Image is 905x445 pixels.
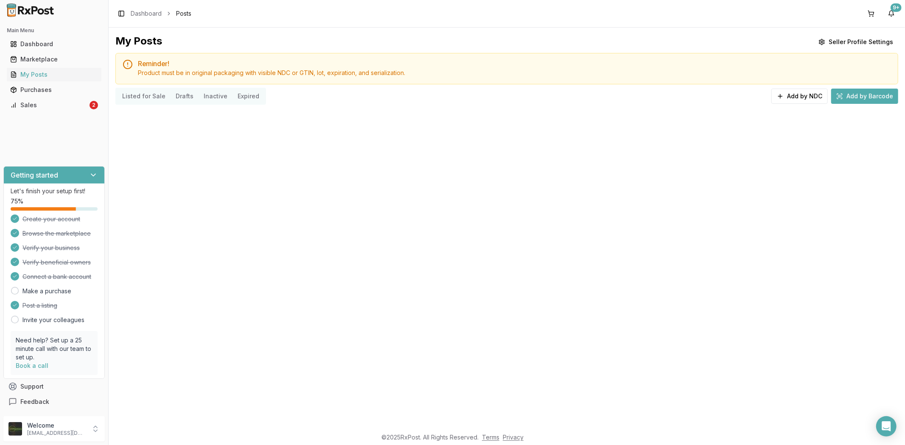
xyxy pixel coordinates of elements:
a: Privacy [503,434,524,441]
button: Marketplace [3,53,105,66]
div: Open Intercom Messenger [876,416,897,437]
img: RxPost Logo [3,3,58,17]
button: Inactive [199,89,233,103]
button: Support [3,379,105,394]
p: Need help? Set up a 25 minute call with our team to set up. [16,336,92,362]
button: Sales2 [3,98,105,112]
button: Add by Barcode [831,89,898,104]
button: My Posts [3,68,105,81]
button: Purchases [3,83,105,97]
div: Sales [10,101,88,109]
span: Create your account [22,215,80,223]
span: Verify beneficial owners [22,258,91,267]
p: Welcome [27,421,86,430]
button: Drafts [171,89,199,103]
button: 9+ [885,7,898,20]
span: Browse the marketplace [22,229,91,238]
a: Dashboard [7,36,101,52]
span: Posts [176,9,191,18]
a: Book a call [16,362,48,369]
span: Post a listing [22,301,57,310]
button: Listed for Sale [117,89,171,103]
span: Connect a bank account [22,273,91,281]
a: Terms [482,434,499,441]
div: Marketplace [10,55,98,64]
div: My Posts [115,34,162,50]
div: Purchases [10,86,98,94]
nav: breadcrumb [131,9,191,18]
a: Purchases [7,82,101,97]
span: 75 % [11,197,23,206]
button: Expired [233,89,264,103]
p: [EMAIL_ADDRESS][DOMAIN_NAME] [27,430,86,437]
div: My Posts [10,70,98,79]
span: Verify your business [22,244,80,252]
div: 9+ [891,3,902,12]
a: Sales2 [7,97,101,113]
a: Invite your colleagues [22,316,84,324]
a: Marketplace [7,52,101,67]
h5: Reminder! [138,60,891,67]
button: Dashboard [3,37,105,51]
a: Make a purchase [22,287,71,295]
div: Dashboard [10,40,98,48]
img: User avatar [8,422,22,436]
p: Let's finish your setup first! [11,187,98,195]
h2: Main Menu [7,27,101,34]
span: Feedback [20,398,49,406]
a: Dashboard [131,9,162,18]
button: Feedback [3,394,105,409]
button: Seller Profile Settings [813,34,898,50]
div: Product must be in original packaging with visible NDC or GTIN, lot, expiration, and serialization. [138,69,891,77]
div: 2 [90,101,98,109]
h3: Getting started [11,170,58,180]
a: My Posts [7,67,101,82]
button: Add by NDC [771,89,828,104]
